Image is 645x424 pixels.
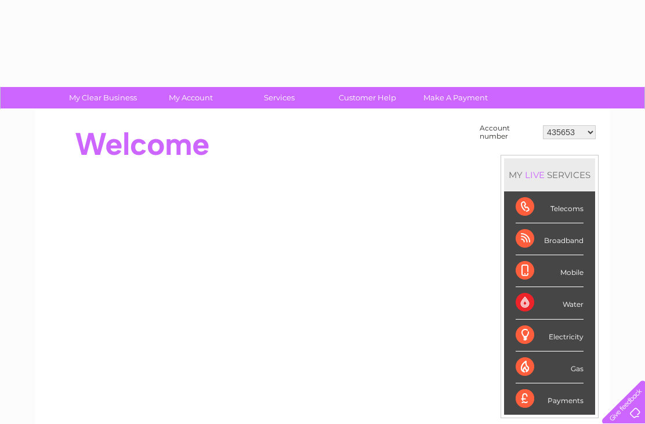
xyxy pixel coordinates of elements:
[477,121,540,143] td: Account number
[516,287,584,319] div: Water
[408,87,503,108] a: Make A Payment
[504,158,595,191] div: MY SERVICES
[516,383,584,415] div: Payments
[516,191,584,223] div: Telecoms
[516,351,584,383] div: Gas
[143,87,239,108] a: My Account
[516,320,584,351] div: Electricity
[320,87,415,108] a: Customer Help
[516,255,584,287] div: Mobile
[516,223,584,255] div: Broadband
[231,87,327,108] a: Services
[55,87,151,108] a: My Clear Business
[523,169,547,180] div: LIVE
